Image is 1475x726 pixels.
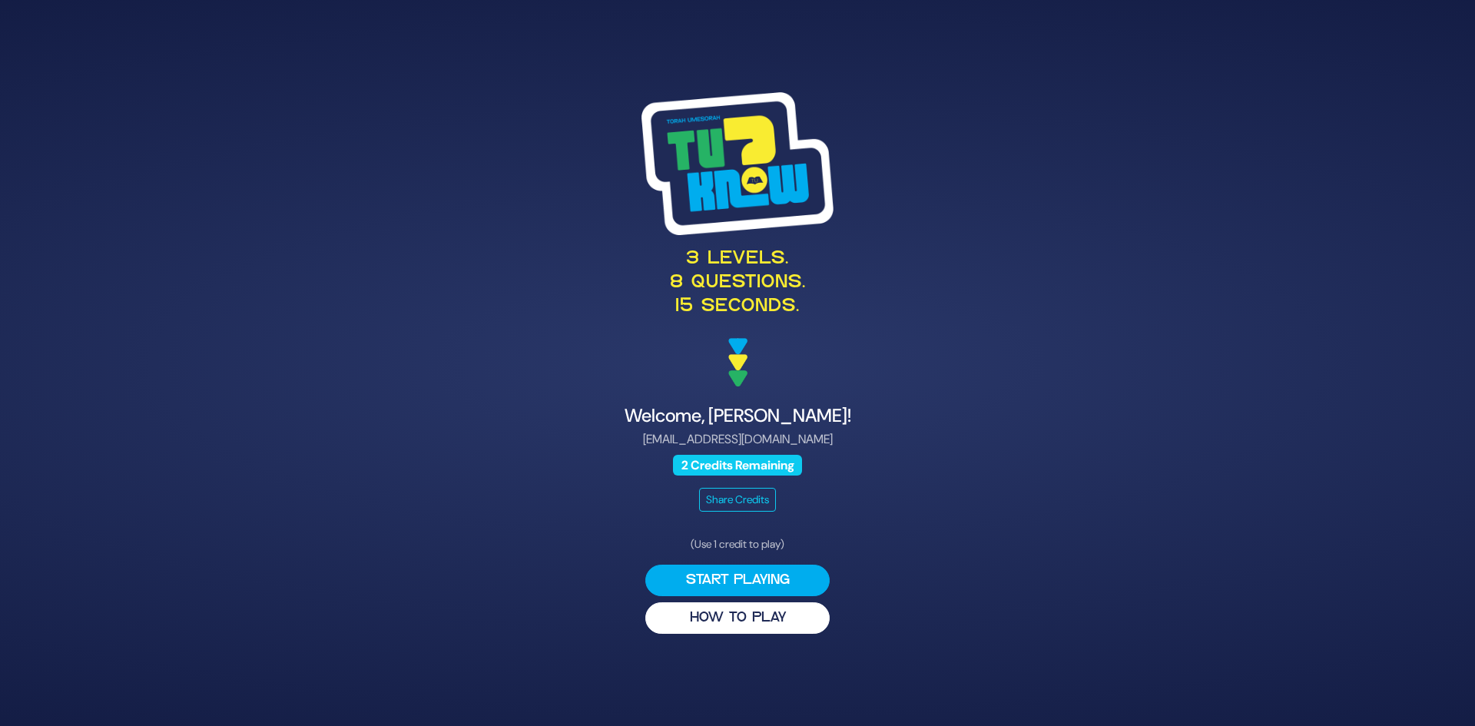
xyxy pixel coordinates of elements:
[641,92,834,235] img: Tournament Logo
[363,247,1112,320] p: 3 levels. 8 questions. 15 seconds.
[363,405,1112,427] h4: Welcome, [PERSON_NAME]!
[363,430,1112,449] p: [EMAIL_ADDRESS][DOMAIN_NAME]
[645,536,830,552] p: (Use 1 credit to play)
[673,455,802,476] span: 2 Credits Remaining
[645,602,830,634] button: HOW TO PLAY
[699,488,776,512] button: Share Credits
[645,565,830,596] button: Start Playing
[728,338,747,387] img: decoration arrows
